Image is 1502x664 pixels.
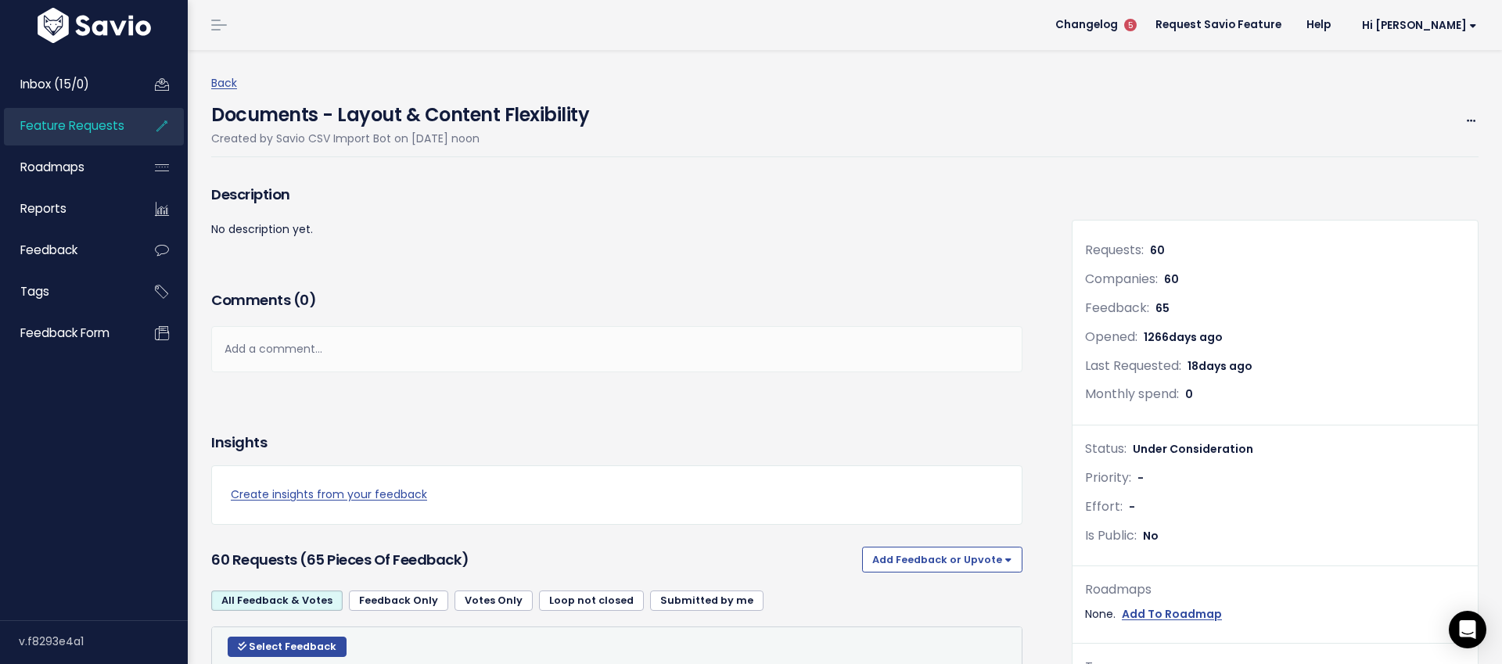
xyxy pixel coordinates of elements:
[20,283,49,300] span: Tags
[211,549,856,571] h3: 60 Requests (65 pieces of Feedback)
[211,184,1022,206] h3: Description
[1085,440,1126,458] span: Status:
[1198,358,1252,374] span: days ago
[1362,20,1477,31] span: Hi [PERSON_NAME]
[20,242,77,258] span: Feedback
[1055,20,1118,31] span: Changelog
[1137,470,1144,486] span: -
[211,289,1022,311] h3: Comments ( )
[1143,528,1159,544] span: No
[211,590,343,611] a: All Feedback & Votes
[1129,499,1135,515] span: -
[349,590,448,611] a: Feedback Only
[862,547,1022,572] button: Add Feedback or Upvote
[211,220,1022,239] p: No description yet.
[1143,13,1294,37] a: Request Savio Feature
[4,274,130,310] a: Tags
[1164,271,1179,287] span: 60
[1169,329,1223,345] span: days ago
[1085,526,1137,544] span: Is Public:
[1188,358,1252,374] span: 18
[1294,13,1343,37] a: Help
[231,485,1003,504] a: Create insights from your feedback
[1085,328,1137,346] span: Opened:
[4,108,130,144] a: Feature Requests
[1085,385,1179,403] span: Monthly spend:
[1085,468,1131,486] span: Priority:
[1124,19,1137,31] span: 5
[249,640,336,653] span: Select Feedback
[1085,299,1149,317] span: Feedback:
[4,315,130,351] a: Feedback form
[1085,241,1144,259] span: Requests:
[1122,605,1222,624] a: Add To Roadmap
[1449,611,1486,648] div: Open Intercom Messenger
[211,326,1022,372] div: Add a comment...
[1133,441,1253,457] span: Under Consideration
[4,191,130,227] a: Reports
[20,325,110,341] span: Feedback form
[1085,270,1158,288] span: Companies:
[1155,300,1170,316] span: 65
[20,76,89,92] span: Inbox (15/0)
[1085,497,1123,515] span: Effort:
[211,75,237,91] a: Back
[34,8,155,43] img: logo-white.9d6f32f41409.svg
[211,93,589,129] h4: Documents - Layout & Content Flexibility
[1085,357,1181,375] span: Last Requested:
[4,232,130,268] a: Feedback
[4,149,130,185] a: Roadmaps
[19,621,188,662] div: v.f8293e4a1
[539,590,644,611] a: Loop not closed
[4,66,130,102] a: Inbox (15/0)
[1085,579,1465,601] div: Roadmaps
[1185,386,1193,402] span: 0
[20,200,66,217] span: Reports
[455,590,533,611] a: Votes Only
[1343,13,1489,38] a: Hi [PERSON_NAME]
[20,159,84,175] span: Roadmaps
[1085,605,1465,624] div: None.
[228,637,347,657] button: Select Feedback
[211,432,267,454] h3: Insights
[1144,329,1223,345] span: 1266
[300,290,309,310] span: 0
[211,131,480,146] span: Created by Savio CSV Import Bot on [DATE] noon
[1150,242,1165,258] span: 60
[650,590,764,611] a: Submitted by me
[20,117,124,134] span: Feature Requests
